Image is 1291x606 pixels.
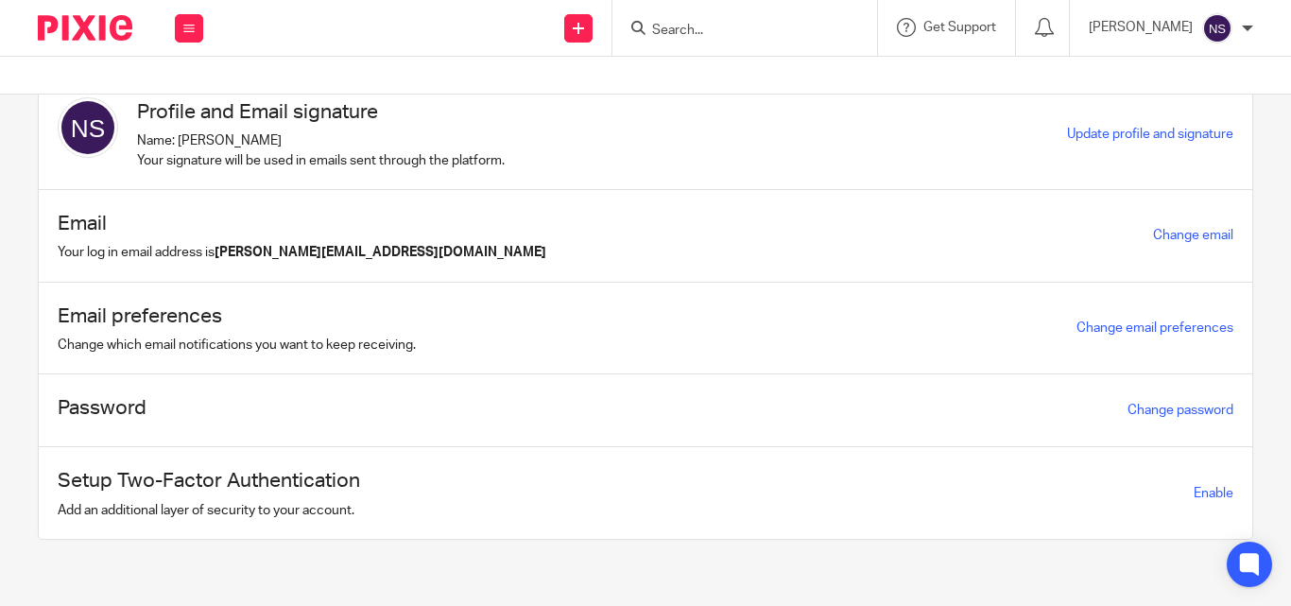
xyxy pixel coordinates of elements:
a: Change password [1127,404,1233,417]
p: Add an additional layer of security to your account. [58,501,360,520]
p: [PERSON_NAME] [1089,18,1193,37]
a: Change email preferences [1076,321,1233,335]
img: Pixie [38,15,132,41]
b: [PERSON_NAME][EMAIL_ADDRESS][DOMAIN_NAME] [215,246,546,259]
span: Get Support [923,21,996,34]
p: Change which email notifications you want to keep receiving. [58,336,416,355]
p: Name: [PERSON_NAME] Your signature will be used in emails sent through the platform. [137,131,505,170]
h1: Email preferences [58,302,416,331]
img: svg%3E [58,97,118,158]
a: Change email [1153,229,1233,242]
input: Search [650,23,820,40]
a: Update profile and signature [1067,128,1233,141]
h1: Password [58,393,146,423]
h1: Email [58,209,546,238]
span: Enable [1194,487,1233,500]
p: Your log in email address is [58,243,546,262]
h1: Setup Two-Factor Authentication [58,466,360,495]
h1: Profile and Email signature [137,97,505,127]
img: svg%3E [1202,13,1232,43]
